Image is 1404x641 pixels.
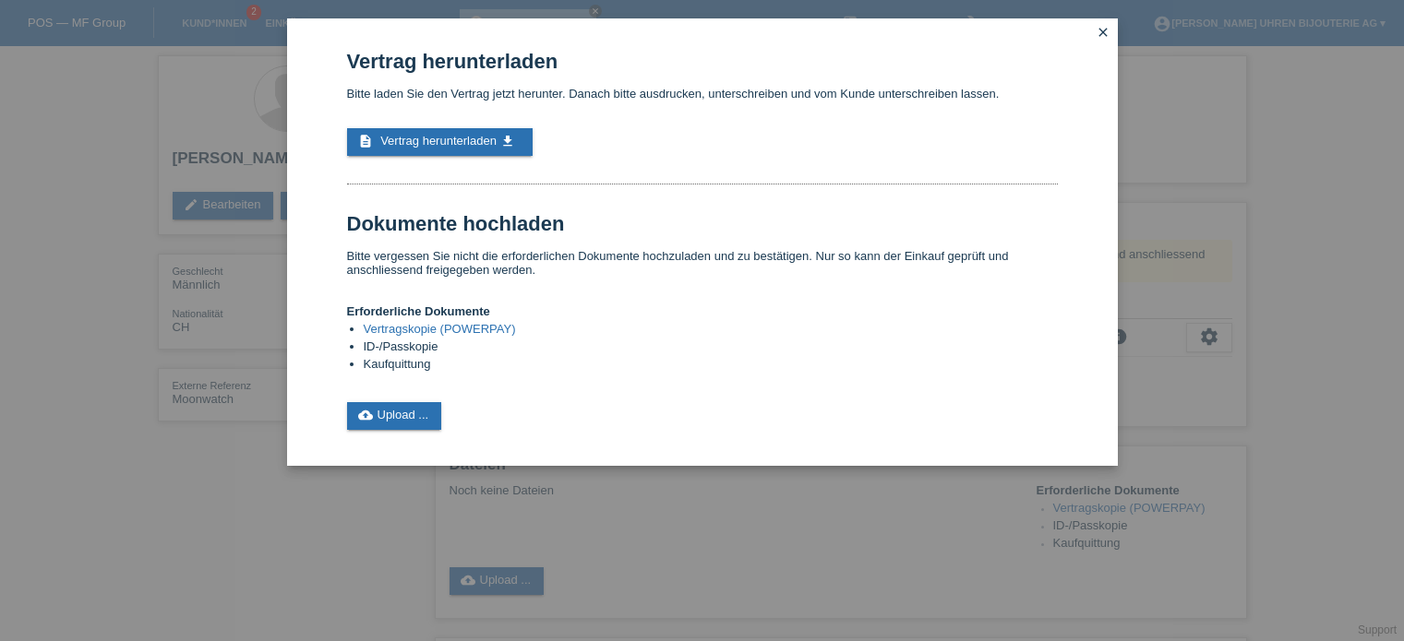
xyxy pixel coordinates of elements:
[347,50,1058,73] h1: Vertrag herunterladen
[500,134,515,148] i: get_app
[380,134,497,148] span: Vertrag herunterladen
[358,134,373,148] i: description
[347,304,1058,318] h4: Erforderliche Dokumente
[364,357,1058,374] li: Kaufquittung
[347,249,1058,277] p: Bitte vergessen Sie nicht die erforderlichen Dokumente hochzuladen und zu bestätigen. Nur so kann...
[1096,25,1110,40] i: close
[347,212,1058,235] h1: Dokumente hochladen
[347,87,1058,101] p: Bitte laden Sie den Vertrag jetzt herunter. Danach bitte ausdrucken, unterschreiben und vom Kunde...
[358,408,373,422] i: cloud_upload
[347,128,533,156] a: description Vertrag herunterladen get_app
[364,322,516,336] a: Vertragskopie (POWERPAY)
[1091,23,1115,44] a: close
[364,339,1058,357] li: ID-/Passkopie
[347,402,442,430] a: cloud_uploadUpload ...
